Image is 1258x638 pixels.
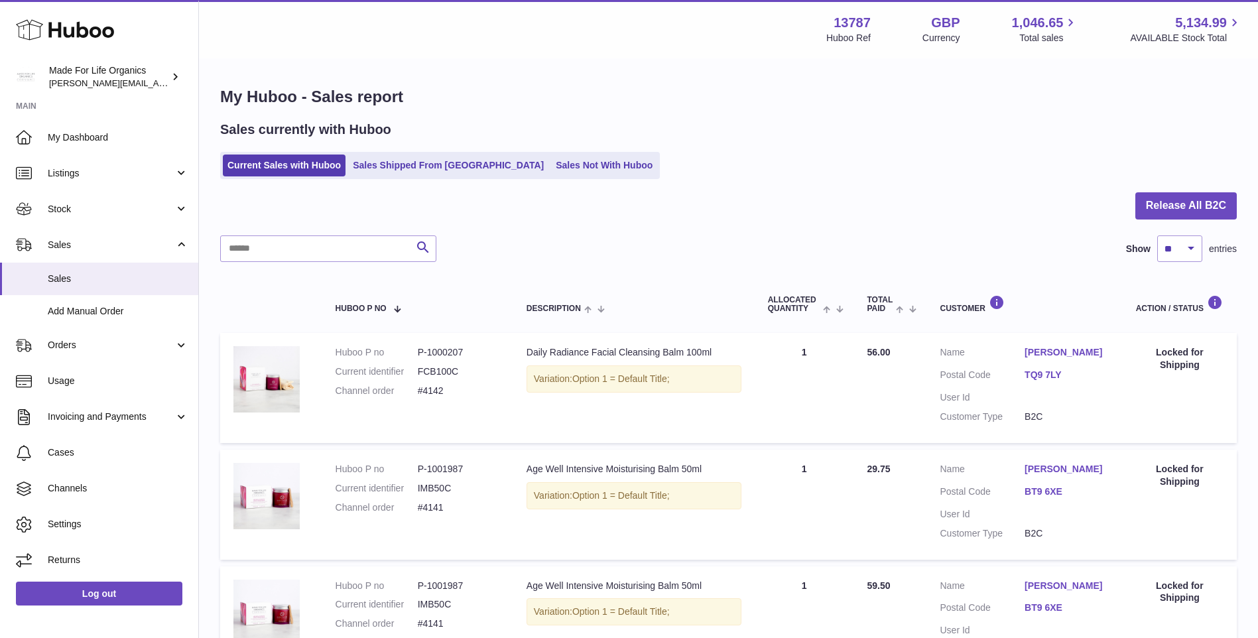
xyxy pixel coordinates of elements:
a: 5,134.99 AVAILABLE Stock Total [1130,14,1242,44]
img: age-well-intensive-moisturising-balm-50ml-imb50c-1.jpg [233,463,300,529]
div: Variation: [527,482,741,509]
span: Total sales [1019,32,1078,44]
div: Age Well Intensive Moisturising Balm 50ml [527,580,741,592]
span: Option 1 = Default Title; [572,606,670,617]
dd: #4142 [418,385,500,397]
div: Daily Radiance Facial Cleansing Balm 100ml [527,346,741,359]
a: Sales Shipped From [GEOGRAPHIC_DATA] [348,155,548,176]
span: [PERSON_NAME][EMAIL_ADDRESS][PERSON_NAME][DOMAIN_NAME] [49,78,337,88]
dd: #4141 [418,501,500,514]
dt: User Id [940,508,1025,521]
span: ALLOCATED Quantity [768,296,820,313]
img: geoff.winwood@madeforlifeorganics.com [16,67,36,87]
div: Variation: [527,365,741,393]
span: Usage [48,375,188,387]
dd: #4141 [418,617,500,630]
a: [PERSON_NAME] [1025,346,1109,359]
dt: Postal Code [940,485,1025,501]
span: Add Manual Order [48,305,188,318]
div: Huboo Ref [826,32,871,44]
dt: Customer Type [940,527,1025,540]
span: Description [527,304,581,313]
td: 1 [755,333,854,443]
dd: P-1001987 [418,463,500,476]
dd: IMB50C [418,482,500,495]
span: Settings [48,518,188,531]
div: Currency [922,32,960,44]
span: AVAILABLE Stock Total [1130,32,1242,44]
dt: Channel order [336,501,418,514]
h2: Sales currently with Huboo [220,121,391,139]
a: [PERSON_NAME] [1025,463,1109,476]
dt: Huboo P no [336,463,418,476]
dt: Channel order [336,617,418,630]
span: Invoicing and Payments [48,411,174,423]
dt: Customer Type [940,411,1025,423]
dt: Current identifier [336,598,418,611]
div: Variation: [527,598,741,625]
span: Cases [48,446,188,459]
span: Listings [48,167,174,180]
span: My Dashboard [48,131,188,144]
dt: Name [940,580,1025,596]
a: 1,046.65 Total sales [1012,14,1079,44]
img: daily-radiance-facial-cleansing-balm-100ml-fcb100c-1_995858cb-a846-4b22-a335-6d27998d1aea.jpg [233,346,300,413]
div: Action / Status [1136,295,1224,313]
dd: IMB50C [418,598,500,611]
div: Customer [940,295,1109,313]
a: [PERSON_NAME] [1025,580,1109,592]
dd: P-1000207 [418,346,500,359]
span: 1,046.65 [1012,14,1064,32]
span: Sales [48,273,188,285]
span: entries [1209,243,1237,255]
label: Show [1126,243,1151,255]
span: 29.75 [867,464,890,474]
span: Orders [48,339,174,351]
div: Age Well Intensive Moisturising Balm 50ml [527,463,741,476]
button: Release All B2C [1135,192,1237,220]
span: 5,134.99 [1175,14,1227,32]
a: TQ9 7LY [1025,369,1109,381]
dt: Channel order [336,385,418,397]
span: Stock [48,203,174,216]
span: Channels [48,482,188,495]
span: Total paid [867,296,893,313]
dt: Name [940,463,1025,479]
dt: Current identifier [336,482,418,495]
span: Option 1 = Default Title; [572,373,670,384]
a: Log out [16,582,182,606]
div: Made For Life Organics [49,64,168,90]
dd: B2C [1025,411,1109,423]
a: Current Sales with Huboo [223,155,346,176]
strong: 13787 [834,14,871,32]
a: Sales Not With Huboo [551,155,657,176]
dt: User Id [940,391,1025,404]
dt: Huboo P no [336,346,418,359]
div: Locked for Shipping [1136,346,1224,371]
h1: My Huboo - Sales report [220,86,1237,107]
span: Option 1 = Default Title; [572,490,670,501]
span: Sales [48,239,174,251]
dt: Current identifier [336,365,418,378]
div: Locked for Shipping [1136,580,1224,605]
dd: FCB100C [418,365,500,378]
a: BT9 6XE [1025,485,1109,498]
a: BT9 6XE [1025,602,1109,614]
td: 1 [755,450,854,560]
dd: B2C [1025,527,1109,540]
dt: Name [940,346,1025,362]
span: 56.00 [867,347,890,357]
strong: GBP [931,14,960,32]
span: Returns [48,554,188,566]
dt: Postal Code [940,369,1025,385]
dt: User Id [940,624,1025,637]
span: 59.50 [867,580,890,591]
dd: P-1001987 [418,580,500,592]
span: Huboo P no [336,304,387,313]
dt: Huboo P no [336,580,418,592]
dt: Postal Code [940,602,1025,617]
div: Locked for Shipping [1136,463,1224,488]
